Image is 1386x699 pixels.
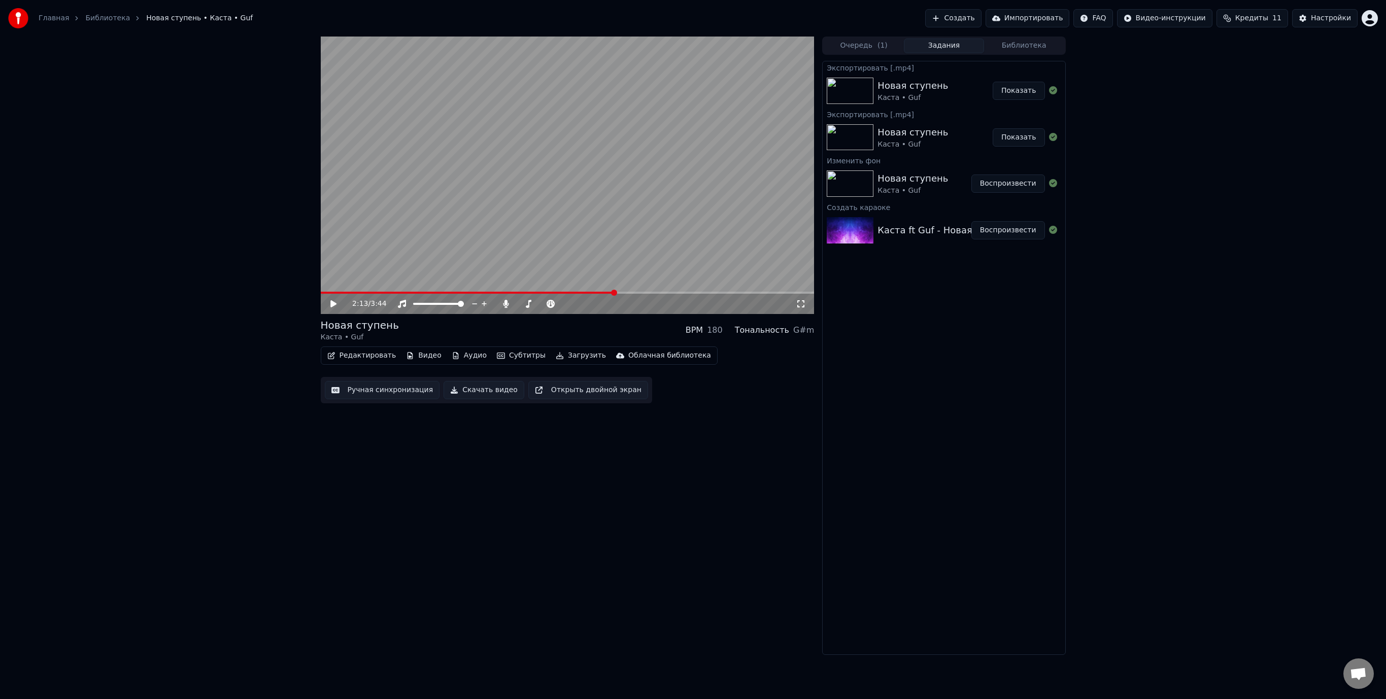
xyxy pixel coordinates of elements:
[877,125,948,139] div: Новая ступень
[85,13,130,23] a: Библиотека
[707,324,723,336] div: 180
[1272,13,1281,23] span: 11
[993,82,1045,100] button: Показать
[877,139,948,150] div: Каста • Guf
[352,299,377,309] div: /
[686,324,703,336] div: BPM
[823,154,1065,166] div: Изменить фон
[986,9,1070,27] button: Импортировать
[628,351,711,361] div: Облачная библиотека
[877,79,948,93] div: Новая ступень
[877,41,888,51] span: ( 1 )
[993,128,1045,147] button: Показать
[321,318,399,332] div: Новая ступень
[323,348,400,363] button: Редактировать
[904,39,984,53] button: Задания
[984,39,1064,53] button: Библиотека
[1343,658,1374,689] div: Open chat
[1292,9,1358,27] button: Настройки
[877,223,1013,237] div: Каста ft Guf - Новая ступень
[793,324,814,336] div: G#m
[8,8,28,28] img: youka
[1216,9,1288,27] button: Кредиты11
[877,93,948,103] div: Каста • Guf
[352,299,368,309] span: 2:13
[823,61,1065,74] div: Экспортировать [.mp4]
[971,221,1045,239] button: Воспроизвести
[877,186,948,196] div: Каста • Guf
[1117,9,1212,27] button: Видео-инструкции
[321,332,399,342] div: Каста • Guf
[325,381,440,399] button: Ручная синхронизация
[735,324,789,336] div: Тональность
[528,381,648,399] button: Открыть двойной экран
[146,13,253,23] span: Новая ступень • Каста • Guf
[552,348,610,363] button: Загрузить
[823,201,1065,213] div: Создать караоке
[925,9,981,27] button: Создать
[370,299,386,309] span: 3:44
[971,174,1045,193] button: Воспроизвести
[877,171,948,186] div: Новая ступень
[448,348,491,363] button: Аудио
[444,381,524,399] button: Скачать видео
[1235,13,1268,23] span: Кредиты
[1311,13,1351,23] div: Настройки
[493,348,550,363] button: Субтитры
[402,348,446,363] button: Видео
[39,13,253,23] nav: breadcrumb
[824,39,904,53] button: Очередь
[39,13,69,23] a: Главная
[823,108,1065,120] div: Экспортировать [.mp4]
[1073,9,1112,27] button: FAQ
